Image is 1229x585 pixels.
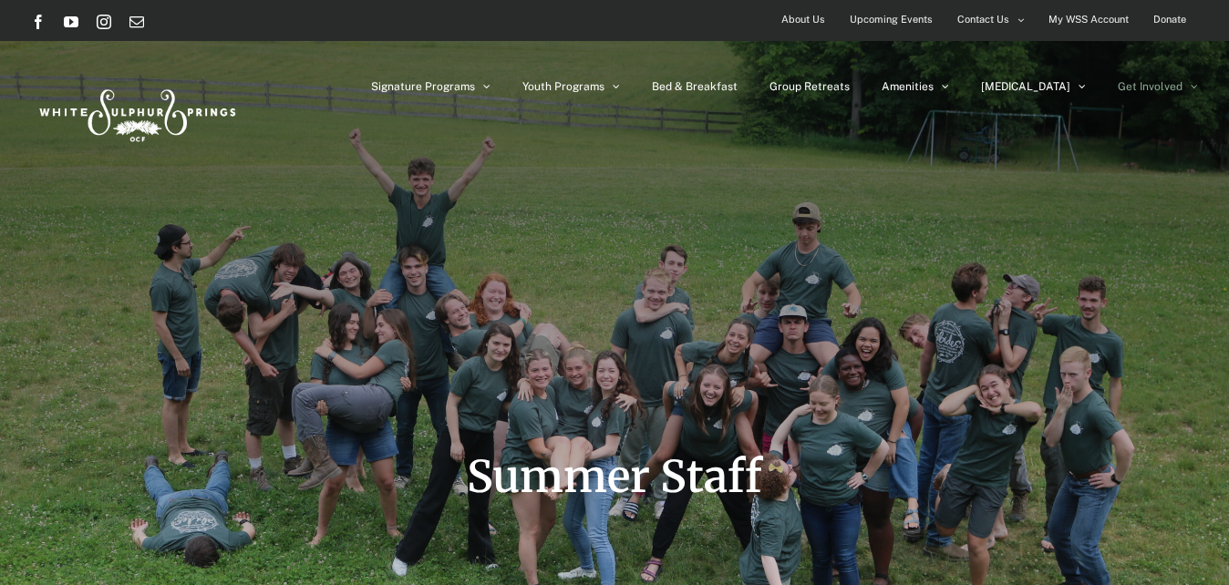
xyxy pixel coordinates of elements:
span: [MEDICAL_DATA] [981,81,1070,92]
span: Group Retreats [769,81,850,92]
span: Get Involved [1118,81,1183,92]
img: White Sulphur Springs Logo [31,69,241,155]
a: YouTube [64,15,78,29]
a: Signature Programs [371,41,491,132]
nav: Main Menu [371,41,1198,132]
span: Donate [1153,6,1186,33]
span: Amenities [882,81,934,92]
span: My WSS Account [1048,6,1129,33]
a: Bed & Breakfast [652,41,738,132]
span: Contact Us [957,6,1009,33]
span: Signature Programs [371,81,475,92]
span: Summer Staff [467,449,762,504]
a: Get Involved [1118,41,1198,132]
span: About Us [781,6,825,33]
a: Group Retreats [769,41,850,132]
span: Youth Programs [522,81,604,92]
a: [MEDICAL_DATA] [981,41,1086,132]
a: Instagram [97,15,111,29]
a: Facebook [31,15,46,29]
span: Bed & Breakfast [652,81,738,92]
a: Email [129,15,144,29]
a: Amenities [882,41,949,132]
a: Youth Programs [522,41,620,132]
span: Upcoming Events [850,6,933,33]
